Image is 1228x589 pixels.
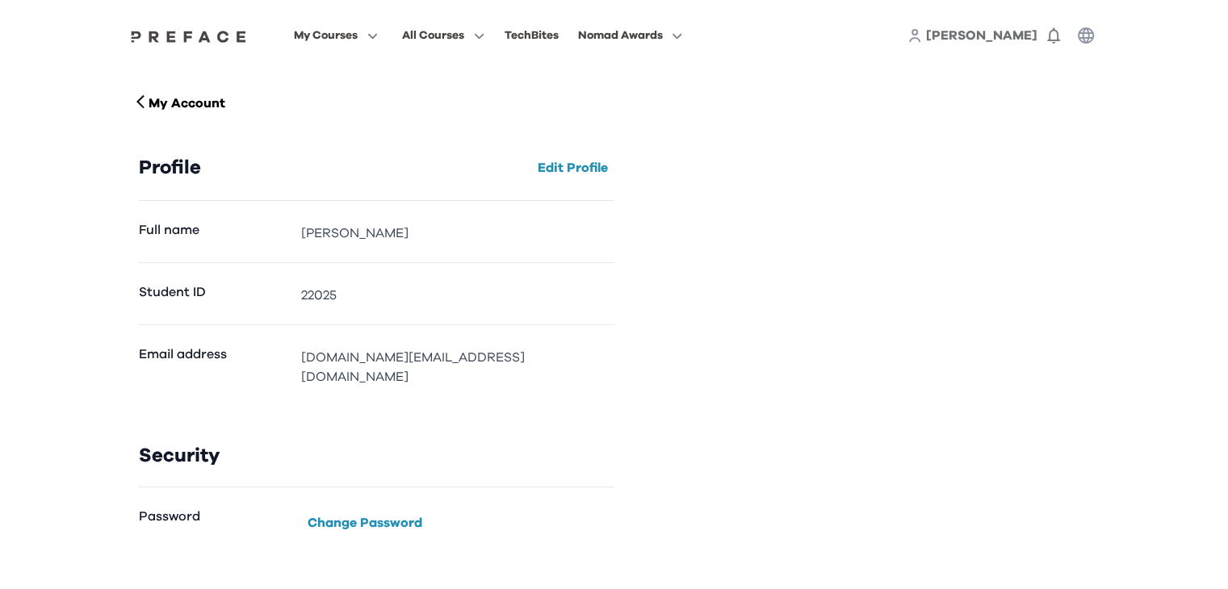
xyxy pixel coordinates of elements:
[139,157,201,179] h3: Profile
[402,26,464,45] span: All Courses
[301,286,614,305] dd: 22025
[139,445,614,467] h3: Security
[139,507,289,536] dt: Password
[289,25,383,46] button: My Courses
[139,282,289,305] dt: Student ID
[531,155,614,181] button: Edit Profile
[149,94,225,113] p: My Account
[926,29,1037,42] span: [PERSON_NAME]
[139,220,289,243] dt: Full name
[126,90,233,116] button: My Account
[294,26,358,45] span: My Courses
[577,26,662,45] span: Nomad Awards
[301,510,429,536] button: Change Password
[926,26,1037,45] a: [PERSON_NAME]
[301,348,614,386] dd: [DOMAIN_NAME][EMAIL_ADDRESS][DOMAIN_NAME]
[397,25,489,46] button: All Courses
[504,26,558,45] div: TechBites
[127,29,251,42] a: Preface Logo
[127,30,251,43] img: Preface Logo
[139,345,289,386] dt: Email address
[301,223,614,243] dd: [PERSON_NAME]
[572,25,687,46] button: Nomad Awards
